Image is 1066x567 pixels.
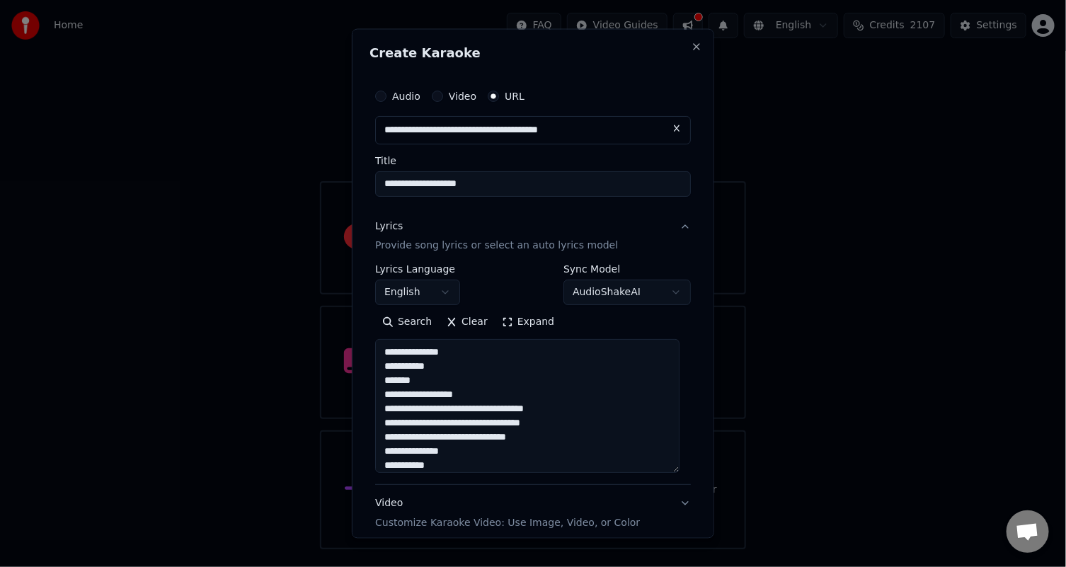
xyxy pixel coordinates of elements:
h2: Create Karaoke [369,46,697,59]
label: Lyrics Language [375,264,460,274]
button: Expand [495,311,561,333]
label: Title [375,155,691,165]
label: URL [505,91,525,101]
p: Customize Karaoke Video: Use Image, Video, or Color [375,516,640,530]
button: Search [375,311,439,333]
label: Sync Model [563,264,691,274]
button: Clear [439,311,495,333]
div: LyricsProvide song lyrics or select an auto lyrics model [375,264,691,484]
button: VideoCustomize Karaoke Video: Use Image, Video, or Color [375,485,691,542]
label: Video [449,91,476,101]
button: LyricsProvide song lyrics or select an auto lyrics model [375,207,691,264]
p: Provide song lyrics or select an auto lyrics model [375,239,618,253]
div: Lyrics [375,219,403,233]
div: Video [375,496,640,530]
label: Audio [392,91,420,101]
